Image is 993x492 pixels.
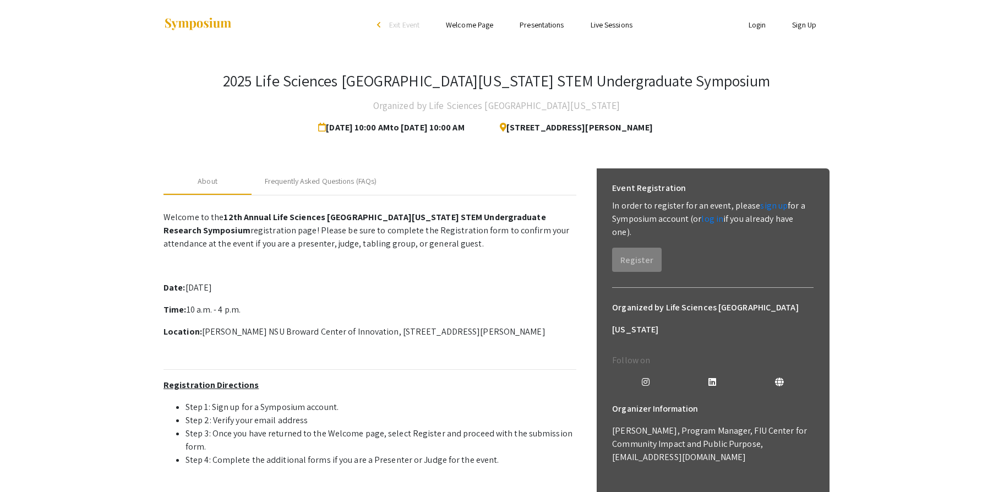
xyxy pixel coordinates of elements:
a: Welcome Page [446,20,493,30]
li: Step 2: Verify your email address [185,414,576,427]
a: sign up [760,200,788,211]
span: [DATE] 10:00 AM to [DATE] 10:00 AM [318,117,468,139]
p: [PERSON_NAME], Program Manager, FIU Center for Community Impact and Public Purpose, [EMAIL_ADDRES... [612,424,814,464]
strong: Time: [163,304,187,315]
a: Presentations [520,20,564,30]
u: Registration Directions [163,379,259,391]
p: [PERSON_NAME] NSU Broward Center of Innovation, [STREET_ADDRESS][PERSON_NAME] [163,325,576,338]
div: Frequently Asked Questions (FAQs) [265,176,377,187]
li: Step 3: Once you have returned to the Welcome page, select Register and proceed with the submissi... [185,427,576,453]
a: Login [749,20,766,30]
li: Step 1: Sign up for a Symposium account. [185,401,576,414]
a: log in [701,213,723,225]
p: Follow on [612,354,814,367]
h4: Organized by Life Sciences [GEOGRAPHIC_DATA][US_STATE] [373,95,620,117]
span: Exit Event [389,20,419,30]
button: Register [612,248,662,272]
h6: Organized by Life Sciences [GEOGRAPHIC_DATA][US_STATE] [612,297,814,341]
h3: 2025 Life Sciences [GEOGRAPHIC_DATA][US_STATE] STEM Undergraduate Symposium [223,72,771,90]
p: [DATE] [163,281,576,294]
div: About [198,176,217,187]
h6: Organizer Information [612,398,814,420]
a: Live Sessions [591,20,632,30]
strong: 12th Annual Life Sciences [GEOGRAPHIC_DATA][US_STATE] STEM Undergraduate Research Symposium [163,211,546,236]
strong: Location: [163,326,202,337]
span: [STREET_ADDRESS][PERSON_NAME] [491,117,653,139]
div: arrow_back_ios [377,21,384,28]
p: Welcome to the registration page! Please be sure to complete the Registration form to confirm you... [163,211,576,250]
p: 10 a.m. - 4 p.m. [163,303,576,316]
p: In order to register for an event, please for a Symposium account (or if you already have one). [612,199,814,239]
strong: Date: [163,282,185,293]
h6: Event Registration [612,177,686,199]
a: Sign Up [792,20,816,30]
img: Symposium by ForagerOne [163,17,232,32]
li: Step 4: Complete the additional forms if you are a Presenter or Judge for the event. [185,453,576,467]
